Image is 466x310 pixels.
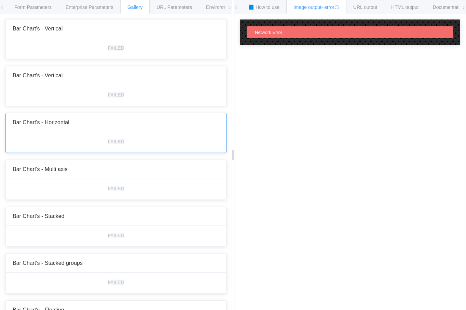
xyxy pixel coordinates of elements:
[13,166,67,172] span: Bar Chart's - Multi axis
[255,30,282,35] span: Network Error
[108,280,124,285] div: FAILED
[108,139,124,144] div: FAILED
[108,186,124,191] div: FAILED
[391,4,419,10] span: HTML output
[108,233,124,238] div: FAILED
[156,4,192,10] span: URL Parameters
[353,4,377,10] span: URL output
[206,4,235,10] span: Environments
[321,4,339,10] span: - error
[433,4,465,10] span: Documentation
[108,92,124,98] div: FAILED
[127,4,142,10] span: Gallery
[13,73,63,78] span: Bar Chart's - Vertical
[108,45,124,51] div: FAILED
[248,4,279,10] span: 📘 How to use
[13,213,65,219] span: Bar Chart's - Stacked
[66,4,113,10] span: Enterprise Parameters
[13,119,69,125] span: Bar Chart's - Horizontal
[13,26,63,31] span: Bar Chart's - Vertical
[14,4,52,10] span: Form Parameters
[293,4,339,10] span: Image output
[13,260,83,266] span: Bar Chart's - Stacked groups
